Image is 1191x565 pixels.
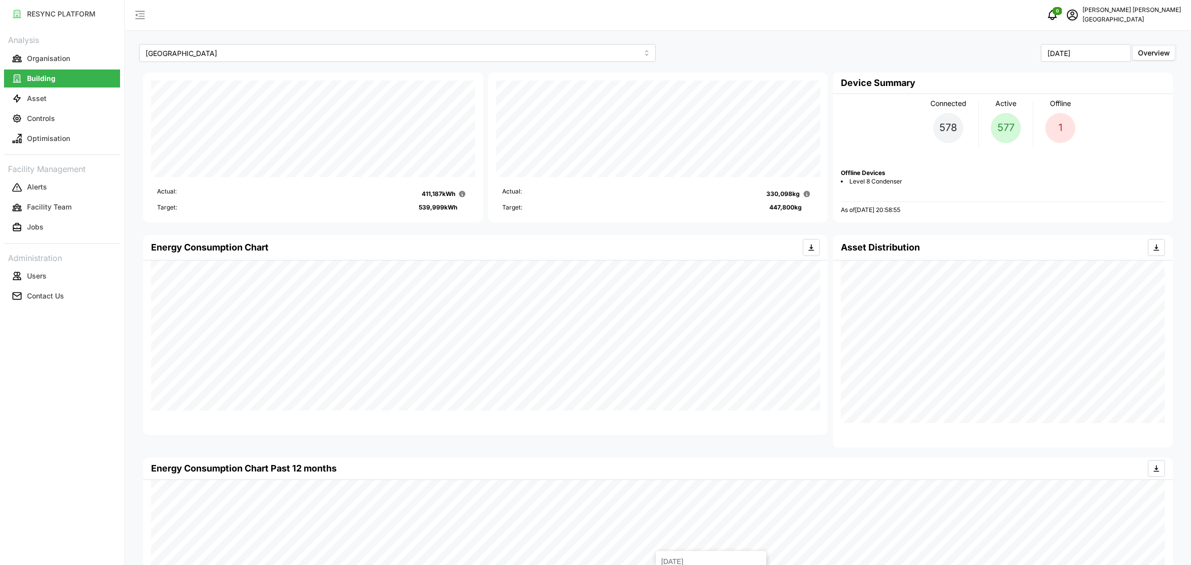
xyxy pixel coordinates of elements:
[27,182,47,192] p: Alerts
[841,76,915,89] h4: Device Summary
[997,120,1014,135] p: 577
[4,109,120,127] button: Controls
[27,291,64,301] p: Contact Us
[1041,44,1131,62] input: Select Month
[27,9,96,19] p: RESYNC PLATFORM
[4,88,120,108] a: Asset
[502,187,522,201] p: Actual:
[4,197,120,217] a: Facility Team
[27,53,70,63] p: Organisation
[4,218,120,236] button: Jobs
[419,203,457,212] p: 539,999 kWh
[4,266,120,286] a: Users
[4,68,120,88] a: Building
[151,241,269,254] h4: Energy Consumption Chart
[4,287,120,305] button: Contact Us
[1138,48,1170,57] span: Overview
[4,161,120,175] p: Facility Management
[4,69,120,87] button: Building
[27,202,72,212] p: Facility Team
[157,187,177,201] p: Actual:
[1062,5,1082,25] button: schedule
[4,32,120,46] p: Analysis
[4,89,120,107] button: Asset
[769,203,802,212] p: 447,800 kg
[4,178,120,196] button: Alerts
[841,169,1165,177] p: Offline Devices
[766,189,800,199] p: 330,098 kg
[841,206,900,214] p: As of [DATE] 20:58:55
[4,128,120,148] a: Optimisation
[1050,98,1071,109] p: Offline
[4,49,120,67] button: Organisation
[4,4,120,24] a: RESYNC PLATFORM
[422,189,455,199] p: 411,187 kWh
[4,48,120,68] a: Organisation
[4,198,120,216] button: Facility Team
[4,267,120,285] button: Users
[27,93,47,103] p: Asset
[4,129,120,147] button: Optimisation
[1042,5,1062,25] button: notifications
[27,133,70,143] p: Optimisation
[157,203,177,212] p: Target:
[841,241,920,254] h4: Asset Distribution
[27,73,56,83] p: Building
[1082,15,1181,24] p: [GEOGRAPHIC_DATA]
[1082,5,1181,15] p: [PERSON_NAME] [PERSON_NAME]
[1056,7,1059,14] span: 0
[849,177,902,186] span: Level 8 Condenser
[27,222,44,232] p: Jobs
[151,461,337,475] p: Energy Consumption Chart Past 12 months
[4,5,120,23] button: RESYNC PLATFORM
[27,271,47,281] p: Users
[930,98,966,109] p: Connected
[1058,120,1062,135] p: 1
[940,120,957,135] p: 578
[4,286,120,306] a: Contact Us
[502,203,522,212] p: Target:
[4,217,120,237] a: Jobs
[4,250,120,264] p: Administration
[4,108,120,128] a: Controls
[4,177,120,197] a: Alerts
[995,98,1016,109] p: Active
[27,113,55,123] p: Controls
